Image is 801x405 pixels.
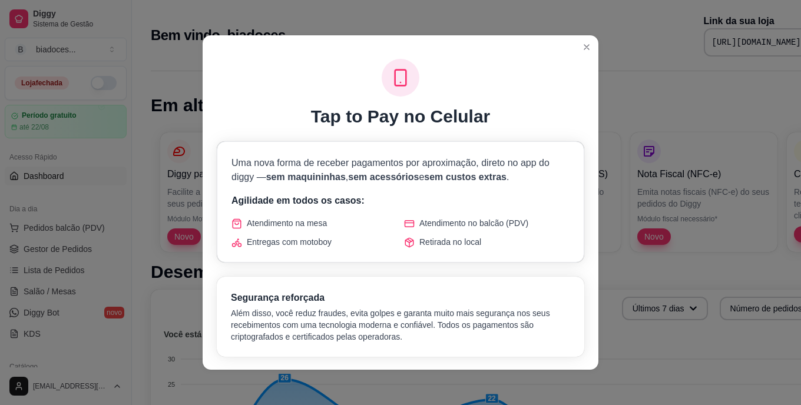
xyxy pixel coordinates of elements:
[247,236,332,248] span: Entregas com motoboy
[348,172,419,182] span: sem acessórios
[311,106,491,127] h1: Tap to Pay no Celular
[419,236,481,248] span: Retirada no local
[266,172,346,182] span: sem maquininhas
[577,38,596,57] button: Close
[231,307,570,343] p: Além disso, você reduz fraudes, evita golpes e garanta muito mais segurança nos seus recebimentos...
[424,172,507,182] span: sem custos extras
[247,217,327,229] span: Atendimento na mesa
[231,194,570,208] p: Agilidade em todos os casos:
[231,291,570,305] h3: Segurança reforçada
[231,156,570,184] p: Uma nova forma de receber pagamentos por aproximação, direto no app do diggy — , e .
[419,217,528,229] span: Atendimento no balcão (PDV)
